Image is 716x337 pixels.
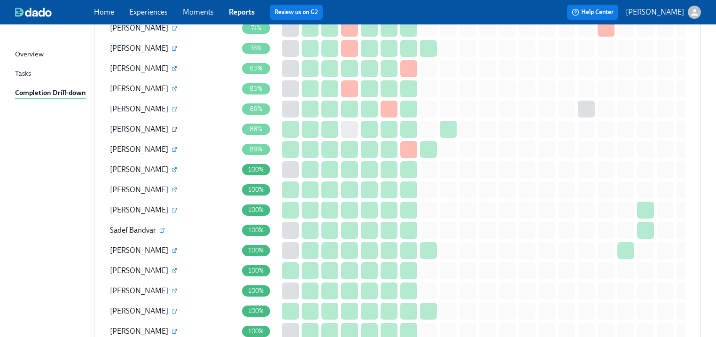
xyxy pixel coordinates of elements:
[244,125,268,133] span: 88%
[244,105,268,112] span: 86%
[110,64,168,73] span: [PERSON_NAME]
[110,306,168,315] span: [PERSON_NAME]
[274,8,318,17] a: Review us on G2
[183,8,214,16] a: Moments
[245,45,268,52] span: 78%
[15,68,86,80] a: Tasks
[110,44,168,53] span: [PERSON_NAME]
[567,5,618,20] button: Help Center
[243,267,270,274] span: 100%
[243,206,270,213] span: 100%
[243,166,270,173] span: 100%
[110,165,168,174] span: [PERSON_NAME]
[244,146,268,153] span: 89%
[243,227,270,234] span: 100%
[94,8,114,16] a: Home
[110,24,168,32] span: [PERSON_NAME]
[110,125,168,133] span: [PERSON_NAME]
[110,205,168,214] span: [PERSON_NAME]
[110,84,168,93] span: [PERSON_NAME]
[229,8,255,16] a: Reports
[15,8,52,17] img: dado
[270,5,323,20] button: Review us on G2
[243,328,270,335] span: 100%
[243,287,270,294] span: 100%
[243,186,270,193] span: 100%
[626,6,701,19] button: [PERSON_NAME]
[110,145,168,154] span: [PERSON_NAME]
[110,286,168,295] span: [PERSON_NAME]
[15,49,86,61] a: Overview
[572,8,614,17] span: Help Center
[110,327,168,336] span: [PERSON_NAME]
[245,24,267,31] span: 71%
[110,226,156,235] span: Sadef Bandvar
[129,8,168,16] a: Experiences
[626,7,684,17] p: [PERSON_NAME]
[15,8,94,17] a: dado
[110,185,168,194] span: [PERSON_NAME]
[15,49,44,61] div: Overview
[244,65,268,72] span: 83%
[244,85,268,92] span: 83%
[15,68,31,80] div: Tasks
[243,307,270,314] span: 100%
[110,104,168,113] span: [PERSON_NAME]
[15,87,86,99] a: Completion Drill-down
[110,246,168,255] span: [PERSON_NAME]
[110,266,168,275] span: [PERSON_NAME]
[243,247,270,254] span: 100%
